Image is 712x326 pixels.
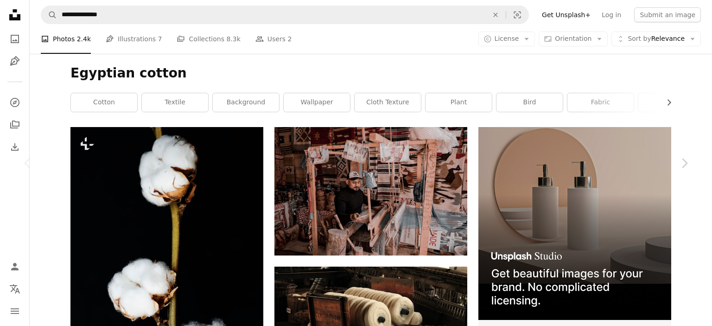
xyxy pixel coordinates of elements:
span: Orientation [555,35,591,42]
button: Submit an image [634,7,701,22]
a: Next [656,119,712,208]
span: 2 [288,34,292,44]
span: License [495,35,519,42]
a: Collections 8.3k [177,24,240,54]
button: Menu [6,302,24,320]
a: man [638,93,705,112]
a: Photos [6,30,24,48]
button: Sort byRelevance [611,32,701,46]
a: Illustrations [6,52,24,70]
span: 8.3k [226,34,240,44]
a: wallpaper [284,93,350,112]
a: Closeup of cotton plant [70,267,263,275]
h1: Egyptian cotton [70,65,671,82]
a: background [213,93,279,112]
a: bird [496,93,563,112]
form: Find visuals sitewide [41,6,529,24]
button: Language [6,280,24,298]
a: Collections [6,115,24,134]
button: scroll list to the right [661,93,671,112]
a: Illustrations 7 [106,24,162,54]
button: Search Unsplash [41,6,57,24]
button: Visual search [506,6,528,24]
span: Sort by [628,35,651,42]
button: Orientation [539,32,608,46]
a: plant [426,93,492,112]
span: 7 [158,34,162,44]
a: Log in [596,7,627,22]
span: Relevance [628,34,685,44]
a: cloth texture [355,93,421,112]
a: a man working on a weaving machine in a shop [274,187,467,195]
button: Clear [485,6,506,24]
a: Get Unsplash+ [536,7,596,22]
img: a man working on a weaving machine in a shop [274,127,467,256]
a: Log in / Sign up [6,257,24,276]
a: textile [142,93,208,112]
a: cotton [71,93,137,112]
a: Explore [6,93,24,112]
img: file-1715714113747-b8b0561c490eimage [478,127,671,320]
button: License [478,32,535,46]
a: Users 2 [255,24,292,54]
a: fabric [567,93,634,112]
